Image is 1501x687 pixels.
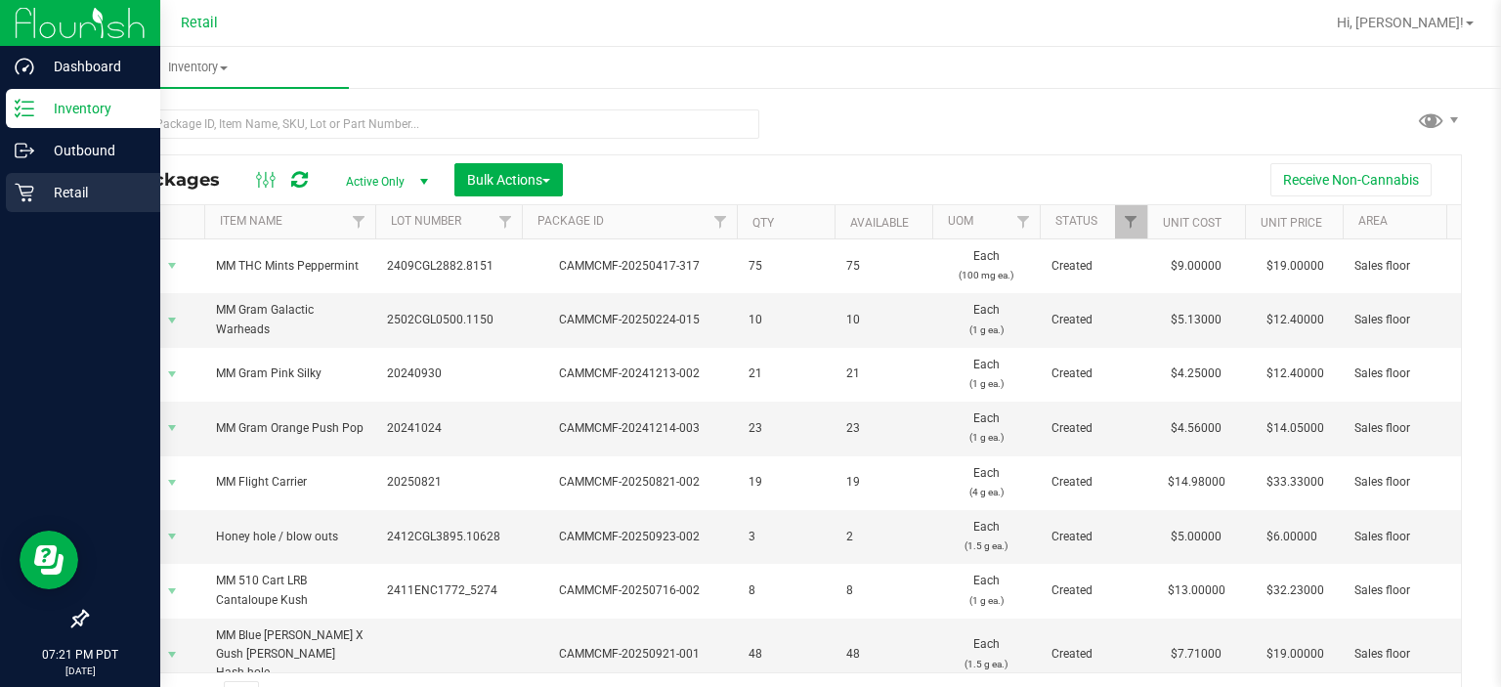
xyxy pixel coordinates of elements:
p: Outbound [34,139,151,162]
span: Created [1051,365,1136,383]
button: Bulk Actions [454,163,563,196]
div: CAMMCMF-20250821-002 [519,473,740,492]
p: (1 g ea.) [944,591,1028,610]
span: 2 [846,528,921,546]
span: Created [1051,645,1136,664]
p: [DATE] [9,664,151,678]
a: Filter [1115,205,1147,238]
inline-svg: Inventory [15,99,34,118]
a: Lot Number [391,214,461,228]
a: Package ID [537,214,604,228]
span: Created [1051,473,1136,492]
span: select [160,252,185,279]
span: Each [944,409,1028,447]
td: $5.00000 [1147,510,1245,564]
span: 23 [846,419,921,438]
span: MM THC Mints Peppermint [216,257,364,276]
div: CAMMCMF-20250716-002 [519,581,740,600]
span: Sales floor [1354,365,1478,383]
span: 23 [749,419,823,438]
div: CAMMCMF-20250417-317 [519,257,740,276]
span: select [160,307,185,334]
span: Each [944,572,1028,609]
a: Filter [490,205,522,238]
span: Each [944,464,1028,501]
span: MM Blue [PERSON_NAME] X Gush [PERSON_NAME] Hash hole [216,626,364,683]
div: CAMMCMF-20241213-002 [519,365,740,383]
span: $33.33000 [1257,468,1334,496]
span: 2502CGL0500.1150 [387,311,510,329]
p: Inventory [34,97,151,120]
span: 19 [846,473,921,492]
span: MM Gram Galactic Warheads [216,301,364,338]
div: CAMMCMF-20250921-001 [519,645,740,664]
span: 2409CGL2882.8151 [387,257,510,276]
span: $6.00000 [1257,523,1327,551]
span: Inventory [47,59,349,76]
inline-svg: Dashboard [15,57,34,76]
a: Area [1358,214,1388,228]
span: Each [944,518,1028,555]
span: Retail [181,15,218,31]
span: Created [1051,311,1136,329]
inline-svg: Outbound [15,141,34,160]
span: 8 [846,581,921,600]
span: select [160,641,185,668]
span: Sales floor [1354,419,1478,438]
a: Status [1055,214,1097,228]
span: MM Gram Pink Silky [216,365,364,383]
a: Unit Price [1261,216,1322,230]
p: Dashboard [34,55,151,78]
a: Available [850,216,909,230]
span: select [160,469,185,496]
td: $4.56000 [1147,402,1245,455]
a: Filter [1008,205,1040,238]
span: 48 [749,645,823,664]
p: 07:21 PM PDT [9,646,151,664]
span: Sales floor [1354,473,1478,492]
span: Created [1051,581,1136,600]
span: Each [944,301,1028,338]
a: Qty [752,216,774,230]
td: $4.25000 [1147,348,1245,402]
p: Retail [34,181,151,204]
span: select [160,578,185,605]
span: MM Flight Carrier [216,473,364,492]
p: (1.5 g ea.) [944,655,1028,673]
span: 8 [749,581,823,600]
span: $32.23000 [1257,577,1334,605]
div: CAMMCMF-20250224-015 [519,311,740,329]
p: (1 g ea.) [944,374,1028,393]
span: MM Gram Orange Push Pop [216,419,364,438]
span: select [160,361,185,388]
div: CAMMCMF-20250923-002 [519,528,740,546]
span: select [160,523,185,550]
span: 20250821 [387,473,510,492]
span: Honey hole / blow outs [216,528,364,546]
p: (4 g ea.) [944,483,1028,501]
span: 20240930 [387,365,510,383]
div: CAMMCMF-20241214-003 [519,419,740,438]
span: Sales floor [1354,257,1478,276]
span: 3 [749,528,823,546]
span: $12.40000 [1257,360,1334,388]
td: $9.00000 [1147,239,1245,293]
a: Filter [705,205,737,238]
a: Filter [343,205,375,238]
span: Hi, [PERSON_NAME]! [1337,15,1464,30]
span: Sales floor [1354,645,1478,664]
inline-svg: Retail [15,183,34,202]
a: Inventory [47,47,349,88]
span: 20241024 [387,419,510,438]
span: 2411ENC1772_5274 [387,581,510,600]
p: (1 g ea.) [944,428,1028,447]
span: $19.00000 [1257,252,1334,280]
span: Created [1051,419,1136,438]
span: Sales floor [1354,581,1478,600]
span: $14.05000 [1257,414,1334,443]
a: Item Name [220,214,282,228]
span: 10 [846,311,921,329]
input: Search Package ID, Item Name, SKU, Lot or Part Number... [86,109,759,139]
span: Sales floor [1354,528,1478,546]
span: $19.00000 [1257,640,1334,668]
